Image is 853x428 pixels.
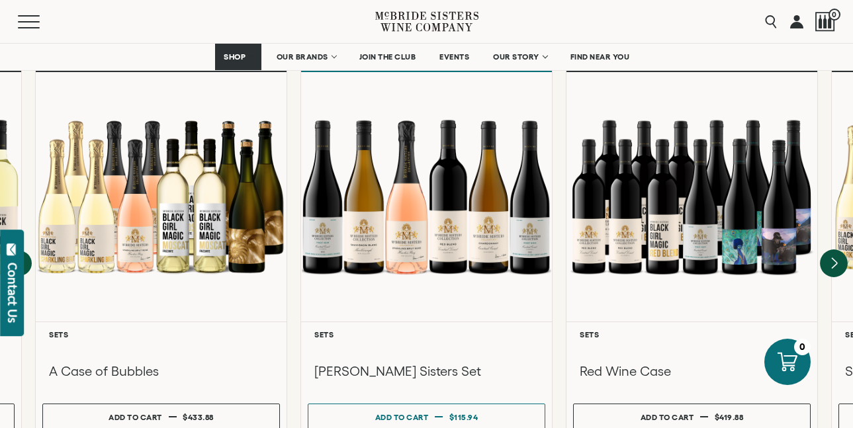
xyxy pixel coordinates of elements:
span: EVENTS [439,52,469,62]
span: FIND NEAR YOU [570,52,630,62]
a: SHOP [215,44,261,70]
a: EVENTS [431,44,478,70]
h3: Red Wine Case [580,363,804,380]
a: OUR BRANDS [268,44,344,70]
h3: [PERSON_NAME] Sisters Set [314,363,539,380]
button: Next [820,249,848,277]
span: $419.88 [715,413,744,421]
div: Contact Us [6,263,19,323]
div: Add to cart [641,407,694,427]
h6: Sets [580,330,804,339]
div: Add to cart [375,407,429,427]
span: $115.94 [449,413,478,421]
span: JOIN THE CLUB [359,52,416,62]
span: 0 [829,9,840,21]
a: FIND NEAR YOU [562,44,639,70]
div: Add to cart [109,407,162,427]
a: JOIN THE CLUB [351,44,425,70]
span: $433.88 [183,413,214,421]
button: Mobile Menu Trigger [18,15,66,28]
h3: A Case of Bubbles [49,363,273,380]
a: OUR STORY [484,44,555,70]
div: 0 [794,339,811,355]
span: SHOP [224,52,246,62]
h6: Sets [49,330,273,339]
span: OUR STORY [493,52,539,62]
span: OUR BRANDS [277,52,328,62]
h6: Sets [314,330,539,339]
